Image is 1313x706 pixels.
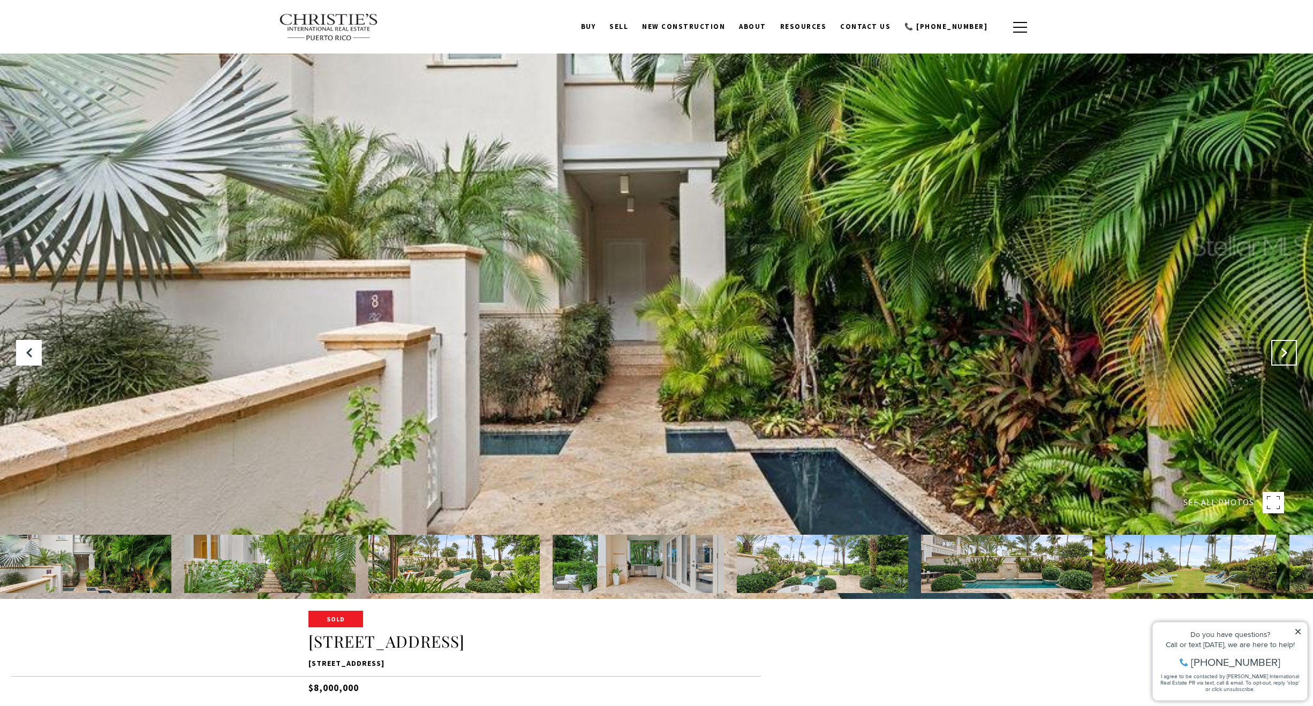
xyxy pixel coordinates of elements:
img: 7000 BAHIA BEACH BLVD Unit: TH-8 [368,535,540,593]
a: Contact Us [833,17,897,37]
div: Call or text [DATE], we are here to help! [11,34,155,42]
a: About [732,17,773,37]
span: I agree to be contacted by [PERSON_NAME] International Real Estate PR via text, call & email. To ... [13,66,153,86]
button: button [1006,12,1034,43]
div: Do you have questions? [11,24,155,32]
h5: $8,000,000 [308,676,1005,695]
span: Contact Us [840,22,891,31]
a: BUY [574,17,603,37]
h1: [STREET_ADDRESS] [308,632,1005,652]
a: SELL [602,17,635,37]
img: 7000 BAHIA BEACH BLVD Unit: TH-8 [1105,535,1277,593]
span: SEE ALL PHOTOS [1183,496,1254,510]
span: [PHONE_NUMBER] [44,50,133,61]
span: 📞 [PHONE_NUMBER] [904,22,987,31]
a: call 9393373000 [897,17,994,37]
span: New Construction [642,22,725,31]
img: 7000 BAHIA BEACH BLVD Unit: TH-8 [921,535,1092,593]
a: New Construction [635,17,732,37]
p: [STREET_ADDRESS] [308,657,1005,670]
img: 7000 BAHIA BEACH BLVD Unit: TH-8 [184,535,356,593]
a: search [994,21,1006,33]
img: 7000 BAHIA BEACH BLVD Unit: TH-8 [737,535,908,593]
button: Previous Slide [16,340,42,366]
button: Next Slide [1271,340,1297,366]
img: 7000 BAHIA BEACH BLVD Unit: TH-8 [553,535,724,593]
a: Resources [773,17,834,37]
img: Christie's International Real Estate text transparent background [279,13,379,41]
